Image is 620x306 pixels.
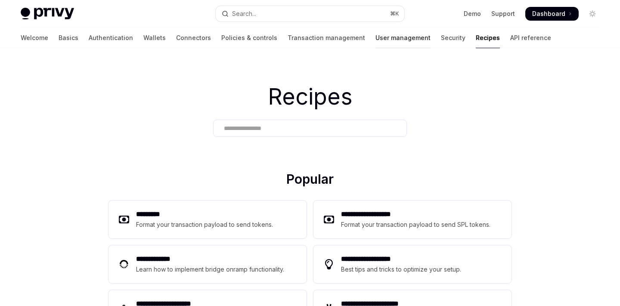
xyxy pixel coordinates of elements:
[476,28,500,48] a: Recipes
[136,264,287,275] div: Learn how to implement bridge onramp functionality.
[108,201,307,238] a: **** ****Format your transaction payload to send tokens.
[341,264,462,275] div: Best tips and tricks to optimize your setup.
[288,28,365,48] a: Transaction management
[464,9,481,18] a: Demo
[586,7,599,21] button: Toggle dark mode
[136,219,273,230] div: Format your transaction payload to send tokens.
[216,6,404,22] button: Open search
[21,28,48,48] a: Welcome
[375,28,431,48] a: User management
[525,7,579,21] a: Dashboard
[232,9,256,19] div: Search...
[441,28,465,48] a: Security
[21,8,74,20] img: light logo
[108,245,307,283] a: **** **** ***Learn how to implement bridge onramp functionality.
[510,28,551,48] a: API reference
[59,28,78,48] a: Basics
[89,28,133,48] a: Authentication
[341,219,491,230] div: Format your transaction payload to send SPL tokens.
[176,28,211,48] a: Connectors
[491,9,515,18] a: Support
[108,171,512,190] h2: Popular
[221,28,277,48] a: Policies & controls
[143,28,166,48] a: Wallets
[390,10,399,17] span: ⌘ K
[532,9,565,18] span: Dashboard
